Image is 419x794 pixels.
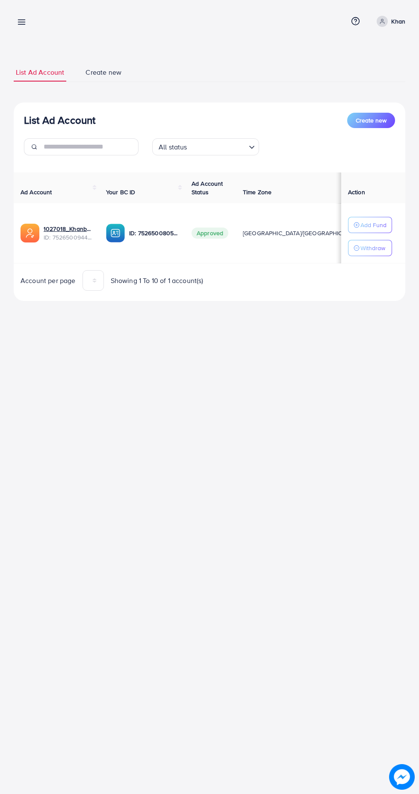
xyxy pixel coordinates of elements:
[86,67,121,77] span: Create new
[360,220,387,230] p: Add Fund
[190,139,245,153] input: Search for option
[44,225,92,242] div: <span class='underline'>1027018_Khanbhia_1752400071646</span></br>7526500944935256080
[360,243,385,253] p: Withdraw
[348,240,392,256] button: Withdraw
[21,224,39,242] img: ic-ads-acc.e4c84228.svg
[389,764,415,790] img: image
[356,116,387,125] span: Create new
[16,67,64,77] span: List Ad Account
[373,16,405,27] a: Khan
[44,233,92,242] span: ID: 7526500944935256080
[348,188,365,196] span: Action
[152,138,259,155] div: Search for option
[348,217,392,233] button: Add Fund
[21,276,76,286] span: Account per page
[129,228,178,238] p: ID: 7526500805902909457
[44,225,92,233] a: 1027018_Khanbhia_1752400071646
[157,141,189,153] span: All status
[24,114,95,126] h3: List Ad Account
[106,224,125,242] img: ic-ba-acc.ded83a64.svg
[243,229,362,237] span: [GEOGRAPHIC_DATA]/[GEOGRAPHIC_DATA]
[347,113,395,128] button: Create new
[111,276,204,286] span: Showing 1 To 10 of 1 account(s)
[106,188,136,196] span: Your BC ID
[192,179,223,196] span: Ad Account Status
[391,16,405,26] p: Khan
[192,228,228,239] span: Approved
[243,188,271,196] span: Time Zone
[21,188,52,196] span: Ad Account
